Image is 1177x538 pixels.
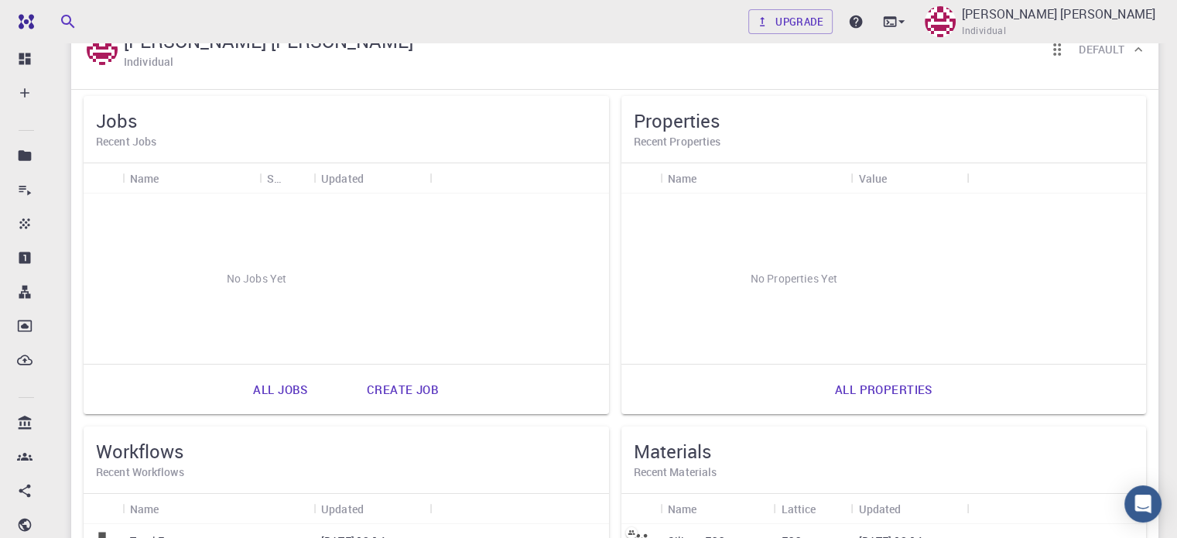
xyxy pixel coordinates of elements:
[660,163,851,194] div: Name
[748,9,833,34] a: Upgrade
[130,163,159,194] div: Name
[1079,41,1124,58] h6: Default
[773,494,850,524] div: Lattice
[159,496,184,521] button: Sort
[818,371,949,408] a: All properties
[850,494,967,524] div: Updated
[124,53,173,70] h6: Individual
[634,439,1134,464] h5: Materials
[96,439,597,464] h5: Workflows
[901,496,926,521] button: Sort
[236,371,324,408] a: All jobs
[962,5,1155,23] p: [PERSON_NAME] [PERSON_NAME]
[313,163,429,194] div: Updated
[634,108,1134,133] h5: Properties
[364,166,388,190] button: Sort
[696,166,721,190] button: Sort
[159,166,184,190] button: Sort
[96,108,597,133] h5: Jobs
[634,133,1134,150] h6: Recent Properties
[71,10,1158,90] div: Sanjay Kumar Mahla[PERSON_NAME] [PERSON_NAME]IndividualReorder cardsDefault
[816,496,840,521] button: Sort
[621,194,967,364] div: No Properties Yet
[1124,485,1162,523] div: Open Intercom Messenger
[350,371,456,408] a: Create job
[313,494,429,524] div: Updated
[87,34,118,65] img: Sanjay Kumar Mahla
[84,163,122,194] div: Icon
[634,464,1134,481] h6: Recent Materials
[858,163,887,194] div: Value
[96,464,597,481] h6: Recent Workflows
[122,494,313,524] div: Name
[668,163,697,194] div: Name
[962,23,1006,39] span: Individual
[364,496,388,521] button: Sort
[122,163,259,194] div: Name
[321,163,364,194] div: Updated
[321,494,364,524] div: Updated
[925,6,956,37] img: Sanjay Kumar Mahla
[130,494,159,524] div: Name
[96,133,597,150] h6: Recent Jobs
[668,494,697,524] div: Name
[887,166,912,190] button: Sort
[84,194,429,364] div: No Jobs Yet
[1042,34,1073,65] button: Reorder cards
[781,494,816,524] div: Lattice
[281,166,306,190] button: Sort
[267,163,281,194] div: Status
[621,163,660,194] div: Icon
[660,494,774,524] div: Name
[84,494,122,524] div: Icon
[12,14,34,29] img: logo
[858,494,901,524] div: Updated
[31,11,87,25] span: Support
[259,163,313,194] div: Status
[850,163,967,194] div: Value
[696,496,721,521] button: Sort
[621,494,660,524] div: Icon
